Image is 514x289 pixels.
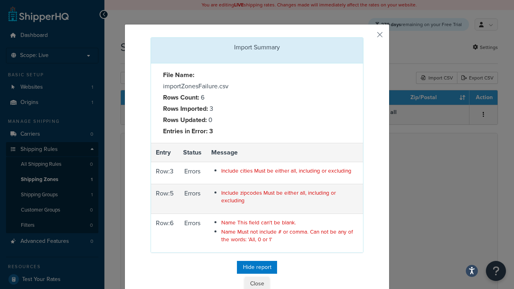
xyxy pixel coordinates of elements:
span: Name This field can't be blank. [221,218,296,226]
strong: Rows Count: [163,93,199,102]
strong: Rows Updated: [163,115,207,124]
th: Entry [151,143,178,162]
strong: Rows Imported: [163,104,208,113]
td: Errors [178,184,206,214]
span: Name Must not include # or comma. Can not be any of the words: 'All, 0 or 1' [221,228,353,243]
div: importZonesFailure.csv 6 3 0 [157,69,257,137]
button: Hide report [237,261,277,274]
strong: File Name: [163,70,194,79]
td: Row: 6 [151,214,178,252]
strong: Entries in Error: 3 [163,126,213,136]
td: Errors [178,214,206,252]
span: Include cities Must be either all, including or excluding [221,167,351,175]
td: Row: 5 [151,184,178,214]
th: Status [178,143,206,162]
span: Include zipcodes Must be either all, including or excluding [221,189,336,204]
td: Errors [178,162,206,184]
td: Row: 3 [151,162,178,184]
th: Message [206,143,363,162]
h3: Import Summary [157,44,357,51]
